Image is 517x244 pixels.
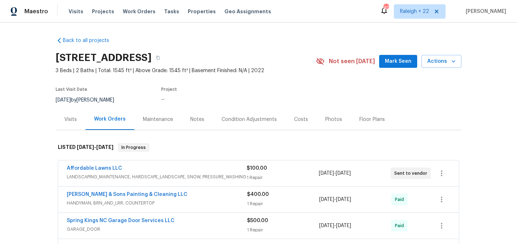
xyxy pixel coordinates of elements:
span: Geo Assignments [224,8,271,15]
div: Maintenance [143,116,173,123]
div: by [PERSON_NAME] [56,96,123,104]
div: Work Orders [94,116,126,123]
span: Paid [395,222,407,229]
span: - [319,196,351,203]
h2: [STREET_ADDRESS] [56,54,152,61]
div: Condition Adjustments [222,116,277,123]
span: LANDSCAPING_MAINTENANCE, HARDSCAPE_LANDSCAPE, SNOW, PRESSURE_WASHING [67,173,247,180]
span: Maestro [24,8,48,15]
div: Photos [325,116,342,123]
span: Paid [395,196,407,203]
h6: LISTED [58,143,113,152]
div: 1 Repair [247,174,318,181]
span: Properties [188,8,216,15]
button: Mark Seen [379,55,417,68]
span: [DATE] [319,223,334,228]
a: Spring Kings NC Garage Door Services LLC [67,218,174,223]
span: $400.00 [247,192,269,197]
span: Visits [69,8,83,15]
a: Back to all projects [56,37,125,44]
div: Floor Plans [359,116,385,123]
span: HANDYMAN, BRN_AND_LRR, COUNTERTOP [67,200,247,207]
div: 1 Repair [247,200,319,207]
span: [DATE] [319,197,334,202]
span: [DATE] [56,98,71,103]
span: GARAGE_DOOR [67,226,247,233]
span: 3 Beds | 2 Baths | Total: 1545 ft² | Above Grade: 1545 ft² | Basement Finished: N/A | 2022 [56,67,316,74]
span: [DATE] [336,171,351,176]
span: - [77,145,113,150]
span: Raleigh + 22 [400,8,429,15]
span: $500.00 [247,218,268,223]
div: ... [161,96,299,101]
span: [DATE] [77,145,94,150]
span: - [319,170,351,177]
span: In Progress [118,144,149,151]
span: Tasks [164,9,179,14]
span: [DATE] [96,145,113,150]
div: 1 Repair [247,226,319,234]
span: [DATE] [336,197,351,202]
span: Work Orders [123,8,155,15]
div: Visits [64,116,77,123]
span: Project [161,87,177,91]
span: $100.00 [247,166,267,171]
button: Copy Address [152,51,164,64]
span: Not seen [DATE] [329,58,375,65]
span: [PERSON_NAME] [463,8,506,15]
span: - [319,222,351,229]
span: [DATE] [319,171,334,176]
div: LISTED [DATE]-[DATE]In Progress [56,136,461,159]
div: Costs [294,116,308,123]
a: [PERSON_NAME] & Sons Painting & Cleaning LLC [67,192,187,197]
div: 408 [383,4,388,11]
span: Last Visit Date [56,87,87,91]
span: [DATE] [336,223,351,228]
span: Sent to vendor [394,170,430,177]
div: Notes [190,116,204,123]
span: Projects [92,8,114,15]
span: Mark Seen [385,57,411,66]
span: Actions [427,57,456,66]
a: Affordable Lawns LLC [67,166,122,171]
button: Actions [421,55,461,68]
